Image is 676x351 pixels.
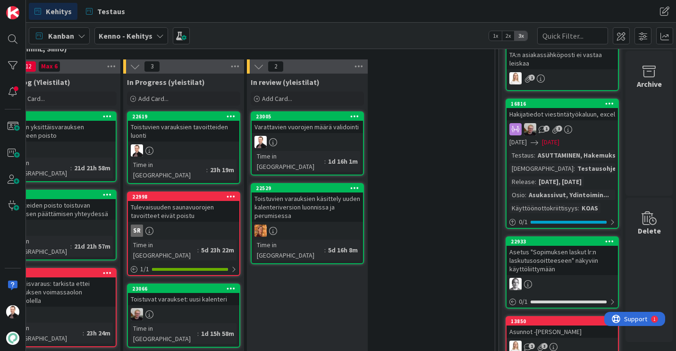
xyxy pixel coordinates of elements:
div: 22529 [252,184,363,192]
div: 5d 16h 8m [326,245,360,255]
div: Release [509,176,535,187]
span: 1x [489,31,502,41]
div: SR [128,225,239,237]
div: 22933 [507,237,618,246]
div: 22998 [128,192,239,201]
div: Toistuvat varaukset: uusi kalenteri [128,293,239,305]
span: : [70,163,72,173]
div: Time in [GEOGRAPHIC_DATA] [254,240,324,260]
div: 23092 [8,270,116,276]
div: 23h 19m [208,165,237,175]
div: Hakijatiedot viestintätyökaluun, excel [507,108,618,120]
div: Asukassivut, Ydintoimin... [526,190,611,200]
span: 0 / 1 [519,297,528,307]
div: 23005Varattavien vuorojen määrä validointi [252,112,363,133]
div: Asetus "Sopimuksen laskut lr:n laskutusosoitteeseen" näkyviin käyttöliittymään [507,246,618,275]
span: Backlog (Yleistilat) [3,77,70,87]
img: PH [509,278,522,290]
span: : [525,190,526,200]
span: 3x [515,31,527,41]
div: Toistuvien varauksien käsittely uuden kalenteriversion luonnissa ja perumisessa [252,192,363,222]
div: 0/1 [507,296,618,308]
div: 22620 [4,112,116,121]
input: Quick Filter... [537,27,608,44]
div: Tulevaisuuden saunavuorojen tavoitteet eivät poistu [128,201,239,222]
img: TL [254,225,267,237]
div: Time in [GEOGRAPHIC_DATA] [7,236,70,257]
img: VP [6,305,19,318]
span: 12 [20,61,36,72]
div: 22619 [132,113,239,120]
div: KOAS [579,203,600,213]
div: 23005 [256,113,363,120]
div: SR [131,225,143,237]
div: JH [507,123,618,135]
div: ASUTTAMINEN, Hakemukset [535,150,625,160]
div: TA:n asiakassähköposti ei vastaa leiskaa [507,40,618,69]
a: 22620Perutun yksittäisvarauksen tavoitteen poistoTime in [GEOGRAPHIC_DATA]:21d 21h 58m [3,111,117,182]
a: 22933Asetus "Sopimuksen laskut lr:n laskutusosoitteeseen" näkyviin käyttöliittymäänPH0/1 [506,236,619,309]
span: : [534,150,535,160]
div: Testausohjeet... [575,163,631,174]
span: Testaus [97,6,125,17]
div: 23h 24m [84,328,113,338]
a: 23066Toistuvat varaukset: uusi kalenteriJHTime in [GEOGRAPHIC_DATA]:1d 15h 58m [127,284,240,348]
div: 1d 16h 1m [326,156,360,167]
div: 22933 [511,238,618,245]
img: SL [509,72,522,84]
div: SL [507,72,618,84]
a: 22998Tulevaisuuden saunavuorojen tavoitteet eivät poistuSRTime in [GEOGRAPHIC_DATA]:5d 23h 22m1/1 [127,192,240,276]
div: 23066 [128,284,239,293]
img: Visit kanbanzone.com [6,6,19,19]
span: Support [20,1,43,13]
span: 2 [268,61,284,72]
div: 23092Yksittäisvaraus: tarkista ettei sopimuksen voimassaolon ulkopuolella [4,269,116,307]
span: Add Card... [138,94,169,103]
a: Testaus [80,3,131,20]
div: 22619Toistuvien varauksien tavoitteiden luonti [128,112,239,142]
div: 22620Perutun yksittäisvarauksen tavoitteen poisto [4,112,116,142]
span: 1 [543,125,549,132]
div: 16816 [511,100,618,107]
a: 22621Tavoitteiden poisto toistuvan varauksen päättämisen yhteydessäTime in [GEOGRAPHIC_DATA]:21d ... [3,190,117,260]
a: 22619Toistuvien varauksien tavoitteiden luontiVPTime in [GEOGRAPHIC_DATA]:23h 19m [127,111,240,184]
span: [DATE] [542,137,559,147]
div: 1/1 [128,263,239,275]
span: : [578,203,579,213]
div: 16816Hakijatiedot viestintätyökaluun, excel [507,100,618,120]
div: JH [128,308,239,320]
span: Kehitys [46,6,72,17]
div: VP [128,144,239,157]
span: 0 / 1 [519,217,528,227]
div: Time in [GEOGRAPHIC_DATA] [131,240,197,260]
div: Perutun yksittäisvarauksen tavoitteen poisto [4,121,116,142]
div: 22933Asetus "Sopimuksen laskut lr:n laskutusosoitteeseen" näkyviin käyttöliittymään [507,237,618,275]
div: Time in [GEOGRAPHIC_DATA] [7,158,70,178]
a: 23005Varattavien vuorojen määrä validointiVPTime in [GEOGRAPHIC_DATA]:1d 16h 1m [251,111,364,175]
div: 22621 [8,192,116,198]
div: Varattavien vuorojen määrä validointi [252,121,363,133]
div: 13850Asunnot -[PERSON_NAME] [507,317,618,338]
span: : [70,241,72,251]
div: 16816 [507,100,618,108]
div: 23066 [132,285,239,292]
img: VP [254,136,267,148]
span: 1 / 1 [140,264,149,274]
div: 13850 [511,318,618,325]
div: 22529Toistuvien varauksien käsittely uuden kalenteriversion luonnissa ja perumisessa [252,184,363,222]
div: Time in [GEOGRAPHIC_DATA] [131,323,197,344]
div: 13850 [507,317,618,326]
div: Time in [GEOGRAPHIC_DATA] [7,323,83,343]
span: Add Card... [262,94,292,103]
div: 1 [49,4,51,11]
div: Max 6 [41,64,58,69]
div: Time in [GEOGRAPHIC_DATA] [131,159,206,180]
div: 22621Tavoitteiden poisto toistuvan varauksen päättämisen yhteydessä [4,191,116,220]
span: In Progress (yleistilat) [127,77,205,87]
div: 21d 21h 58m [72,163,113,173]
div: 0/1 [507,216,618,228]
div: 22619 [128,112,239,121]
span: : [324,156,326,167]
div: 5d 23h 22m [199,245,237,255]
img: JH [131,308,143,320]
